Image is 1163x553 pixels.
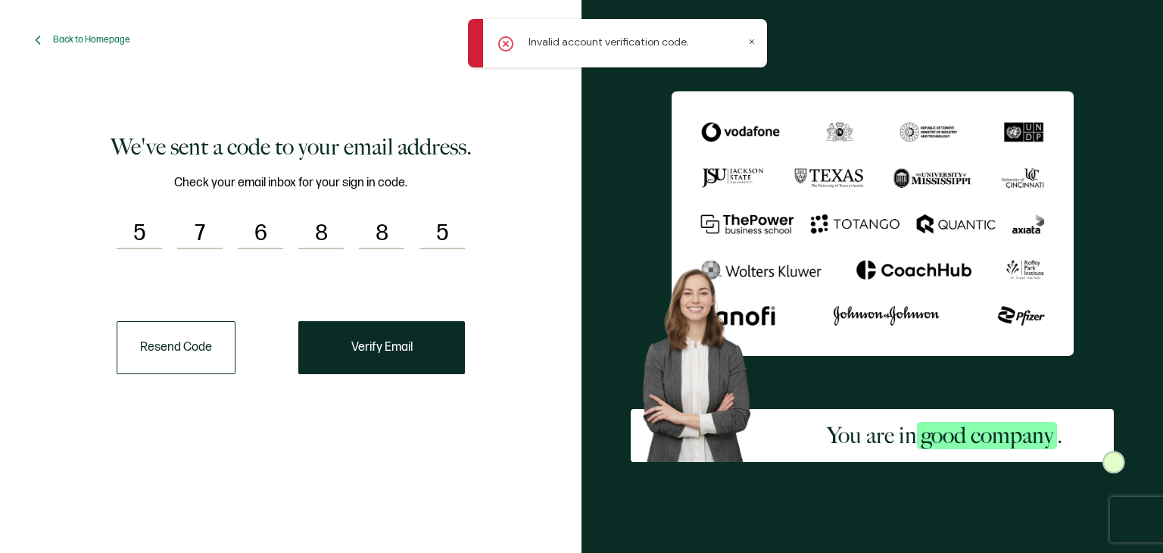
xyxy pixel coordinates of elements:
button: Resend Code [117,321,235,374]
h2: You are in . [827,420,1062,451]
h1: We've sent a code to your email address. [111,132,472,162]
span: Back to Homepage [53,34,130,45]
span: Check your email inbox for your sign in code. [174,173,407,192]
img: Sertifier Signup - You are in <span class="strong-h">good company</span>. Hero [631,259,775,462]
img: Sertifier Signup [1102,451,1125,473]
img: Sertifier We've sent a code to your email address. [672,91,1074,356]
button: Verify Email [298,321,465,374]
span: good company [917,422,1057,449]
p: Invalid account verification code. [528,34,689,50]
span: Verify Email [351,342,413,354]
